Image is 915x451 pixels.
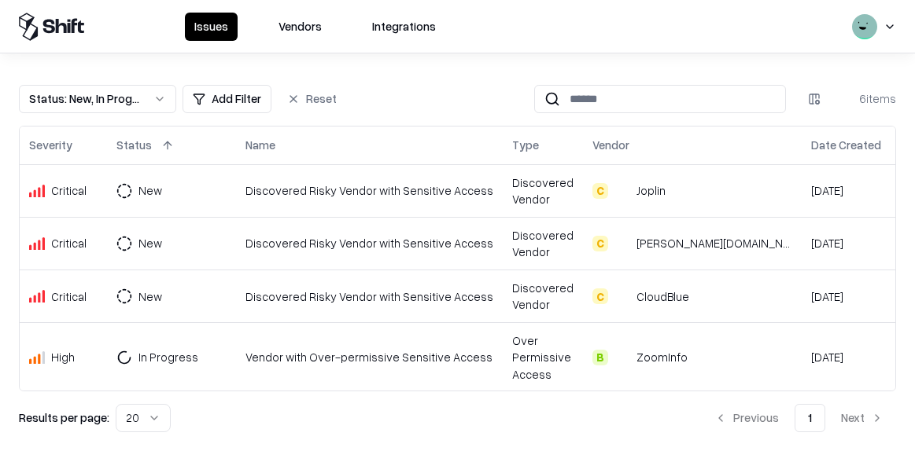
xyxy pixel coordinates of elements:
[592,350,608,365] div: B
[702,404,896,432] nav: pagination
[636,182,666,199] div: Joplin
[512,227,574,260] div: Discovered Vendor
[116,282,190,310] button: New
[614,350,630,365] img: ZoomInfo
[811,349,906,365] div: [DATE]
[138,288,162,305] div: New
[51,349,75,365] div: High
[138,182,162,199] div: New
[512,332,574,382] div: Over Permissive Access
[245,288,493,305] div: Discovered Risky Vendor with Sensitive Access
[245,349,493,365] div: Vendor with Over-permissive Sensitive Access
[592,236,608,251] div: C
[116,137,152,153] div: Status
[116,229,190,258] button: New
[811,182,906,199] div: [DATE]
[512,174,574,207] div: Discovered Vendor
[614,183,630,199] img: Joplin
[245,235,493,251] div: Discovered Risky Vendor with Sensitive Access
[592,183,608,199] div: C
[116,177,190,205] button: New
[19,409,109,426] p: Results per page:
[51,288,87,305] div: Critical
[183,85,271,113] button: Add Filter
[138,235,162,251] div: New
[185,13,238,41] button: Issues
[614,288,630,304] img: CloudBlue
[811,288,906,305] div: [DATE]
[512,137,539,153] div: Type
[811,137,881,153] div: Date Created
[363,13,445,41] button: Integrations
[51,182,87,199] div: Critical
[245,182,493,199] div: Discovered Risky Vendor with Sensitive Access
[811,235,906,251] div: [DATE]
[278,85,346,113] button: Reset
[636,288,689,305] div: CloudBlue
[795,404,825,432] button: 1
[833,90,896,107] div: 6 items
[614,236,630,251] img: Labra.io
[512,280,574,313] div: Discovered Vendor
[592,288,608,304] div: C
[116,343,227,372] button: In Progress
[245,137,275,153] div: Name
[592,137,629,153] div: Vendor
[29,90,141,107] div: Status : New, In Progress
[636,349,688,365] div: ZoomInfo
[138,349,198,365] div: In Progress
[269,13,331,41] button: Vendors
[636,235,792,251] div: [PERSON_NAME][DOMAIN_NAME]
[29,137,72,153] div: Severity
[51,235,87,251] div: Critical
